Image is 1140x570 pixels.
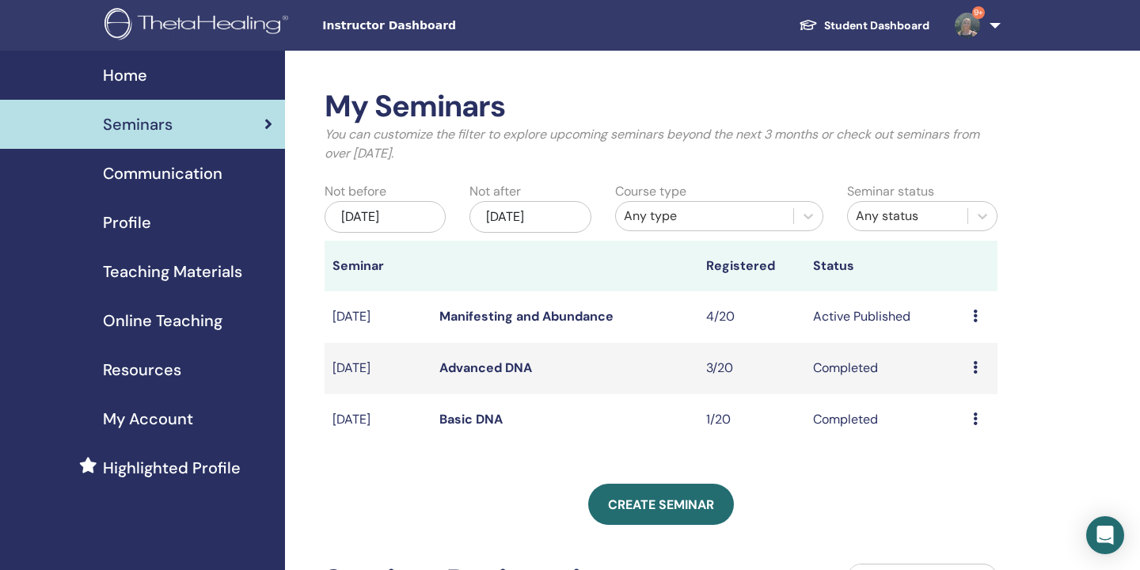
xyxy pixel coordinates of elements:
a: Student Dashboard [786,11,942,40]
td: [DATE] [325,394,431,446]
span: Online Teaching [103,309,222,332]
label: Seminar status [847,182,934,201]
td: Active Published [805,291,965,343]
span: My Account [103,407,193,431]
th: Registered [698,241,805,291]
span: Highlighted Profile [103,456,241,480]
h2: My Seminars [325,89,997,125]
p: You can customize the filter to explore upcoming seminars beyond the next 3 months or check out s... [325,125,997,163]
td: [DATE] [325,343,431,394]
td: [DATE] [325,291,431,343]
th: Seminar [325,241,431,291]
td: 3/20 [698,343,805,394]
a: Create seminar [588,484,734,525]
div: Open Intercom Messenger [1086,516,1124,554]
div: [DATE] [325,201,446,233]
th: Status [805,241,965,291]
td: Completed [805,394,965,446]
div: Any type [624,207,785,226]
span: Profile [103,211,151,234]
a: Advanced DNA [439,359,532,376]
span: 9+ [972,6,985,19]
span: Teaching Materials [103,260,242,283]
td: Completed [805,343,965,394]
a: Manifesting and Abundance [439,308,614,325]
div: [DATE] [469,201,591,233]
span: Resources [103,358,181,382]
span: Create seminar [608,496,714,513]
label: Not after [469,182,521,201]
a: Basic DNA [439,411,503,427]
img: logo.png [104,8,294,44]
span: Seminars [103,112,173,136]
td: 1/20 [698,394,805,446]
div: Any status [856,207,959,226]
label: Not before [325,182,386,201]
span: Instructor Dashboard [322,17,560,34]
label: Course type [615,182,686,201]
td: 4/20 [698,291,805,343]
img: default.jpg [955,13,980,38]
img: graduation-cap-white.svg [799,18,818,32]
span: Communication [103,161,222,185]
span: Home [103,63,147,87]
